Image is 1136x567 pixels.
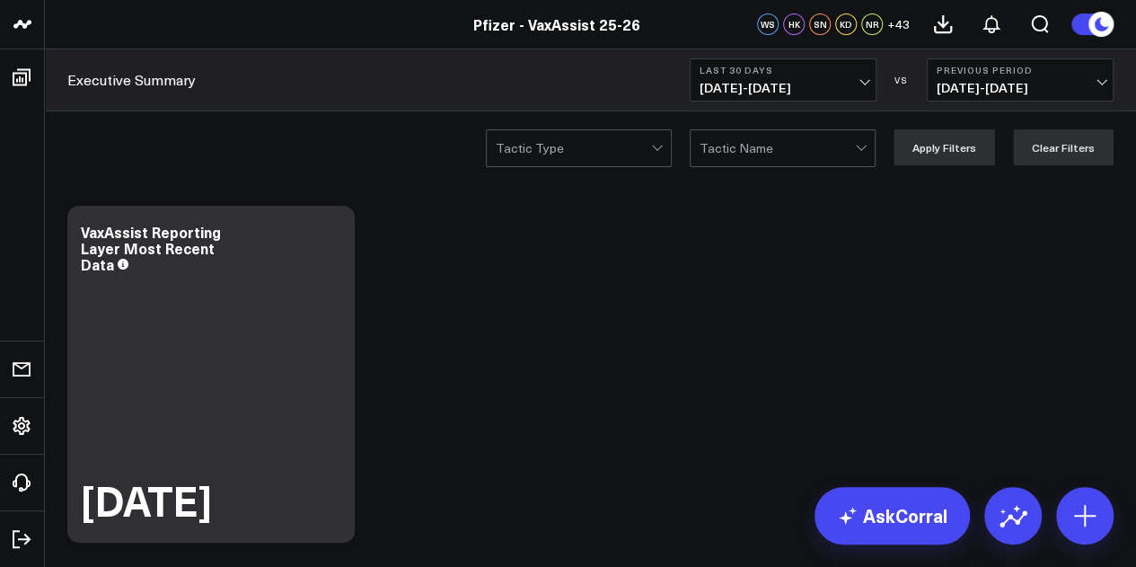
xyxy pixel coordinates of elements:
button: Clear Filters [1013,129,1114,165]
a: AskCorral [815,487,970,545]
a: Pfizer - VaxAssist 25-26 [473,14,640,34]
button: Previous Period[DATE]-[DATE] [927,58,1114,102]
div: SN [809,13,831,35]
button: Last 30 Days[DATE]-[DATE] [690,58,876,102]
div: WS [757,13,779,35]
div: VS [885,75,918,85]
div: KD [835,13,857,35]
div: [DATE] [81,480,212,520]
div: VaxAssist Reporting Layer Most Recent Data [81,222,221,274]
div: NR [861,13,883,35]
span: + 43 [887,18,910,31]
span: [DATE] - [DATE] [700,81,867,95]
b: Last 30 Days [700,65,867,75]
button: +43 [887,13,910,35]
b: Previous Period [937,65,1104,75]
button: Apply Filters [894,129,995,165]
div: HK [783,13,805,35]
span: [DATE] - [DATE] [937,81,1104,95]
a: Executive Summary [67,70,196,90]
